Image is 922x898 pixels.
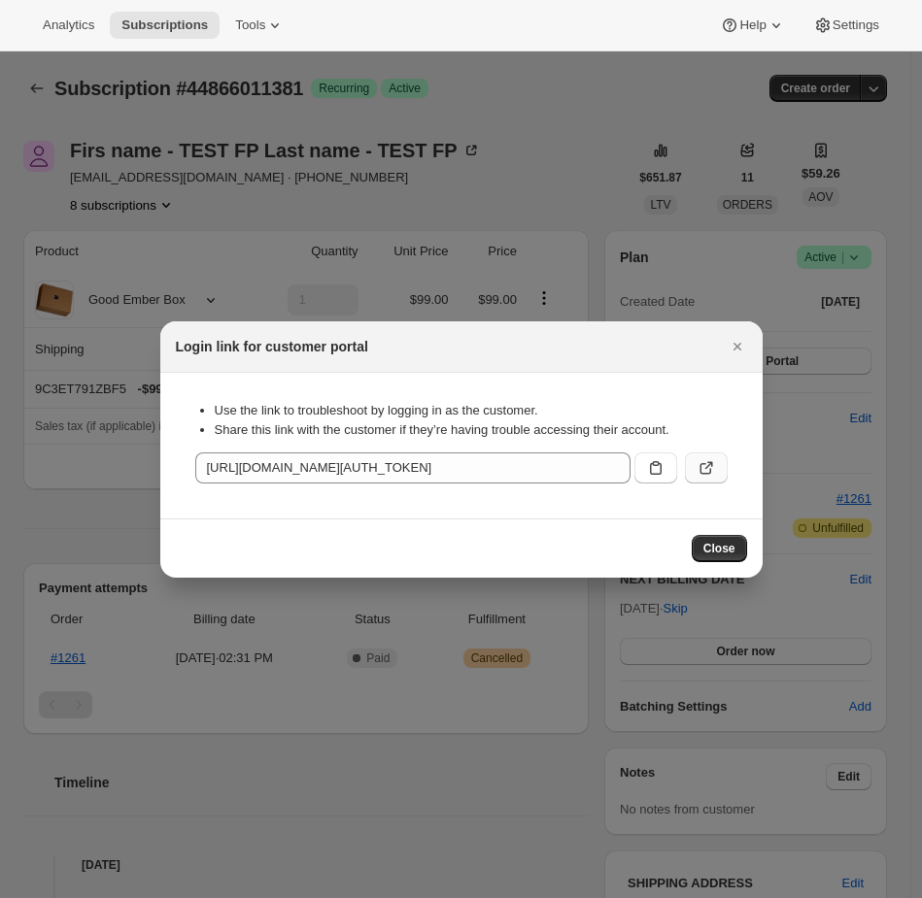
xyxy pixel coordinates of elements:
button: Settings [802,12,891,39]
li: Share this link with the customer if they’re having trouble accessing their account. [215,420,728,440]
span: Help [739,17,766,33]
button: Tools [223,12,296,39]
span: Close [703,541,735,556]
button: Close [724,333,751,360]
li: Use the link to troubleshoot by logging in as the customer. [215,401,728,420]
span: Settings [833,17,879,33]
span: Analytics [43,17,94,33]
button: Close [692,535,747,562]
button: Analytics [31,12,106,39]
span: Tools [235,17,265,33]
button: Subscriptions [110,12,220,39]
button: Help [708,12,797,39]
span: Subscriptions [121,17,208,33]
h2: Login link for customer portal [176,337,368,356]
